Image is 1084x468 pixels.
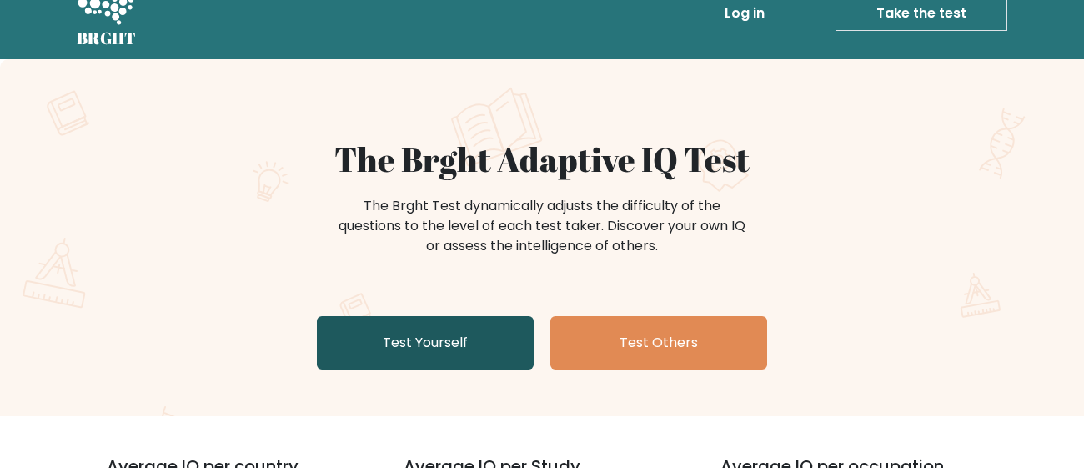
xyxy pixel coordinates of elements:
[317,316,534,370] a: Test Yourself
[334,196,750,256] div: The Brght Test dynamically adjusts the difficulty of the questions to the level of each test take...
[77,28,137,48] h5: BRGHT
[550,316,767,370] a: Test Others
[135,139,949,179] h1: The Brght Adaptive IQ Test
